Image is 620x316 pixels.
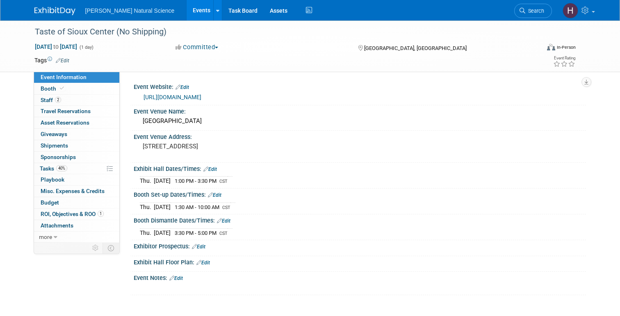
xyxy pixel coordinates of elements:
[175,178,217,184] span: 1:00 PM - 3:30 PM
[140,202,154,211] td: Thu.
[203,166,217,172] a: Edit
[134,131,586,141] div: Event Venue Address:
[34,220,119,231] a: Attachments
[41,74,87,80] span: Event Information
[134,105,586,116] div: Event Venue Name:
[39,234,52,240] span: more
[34,43,77,50] span: [DATE] [DATE]
[34,117,119,128] a: Asset Reservations
[496,43,576,55] div: Event Format
[134,163,586,173] div: Exhibit Hall Dates/Times:
[34,7,75,15] img: ExhibitDay
[134,256,586,267] div: Exhibit Hall Floor Plan:
[514,4,552,18] a: Search
[41,131,67,137] span: Giveaways
[89,243,103,253] td: Personalize Event Tab Strip
[60,86,64,91] i: Booth reservation complete
[192,244,205,250] a: Edit
[34,83,119,94] a: Booth
[134,272,586,282] div: Event Notes:
[41,97,61,103] span: Staff
[134,189,586,199] div: Booth Set-up Dates/Times:
[364,45,467,51] span: [GEOGRAPHIC_DATA], [GEOGRAPHIC_DATA]
[34,232,119,243] a: more
[41,199,59,206] span: Budget
[143,143,313,150] pre: [STREET_ADDRESS]
[34,140,119,151] a: Shipments
[140,228,154,237] td: Thu.
[525,8,544,14] span: Search
[40,165,67,172] span: Tasks
[140,115,580,127] div: [GEOGRAPHIC_DATA]
[98,211,104,217] span: 1
[56,58,69,64] a: Edit
[34,209,119,220] a: ROI, Objectives & ROO1
[103,243,119,253] td: Toggle Event Tabs
[547,44,555,50] img: Format-Inperson.png
[79,45,93,50] span: (1 day)
[34,197,119,208] a: Budget
[173,43,221,52] button: Committed
[41,108,91,114] span: Travel Reservations
[154,202,171,211] td: [DATE]
[34,129,119,140] a: Giveaways
[169,275,183,281] a: Edit
[41,188,105,194] span: Misc. Expenses & Credits
[41,222,73,229] span: Attachments
[41,142,68,149] span: Shipments
[34,186,119,197] a: Misc. Expenses & Credits
[34,72,119,83] a: Event Information
[32,25,530,39] div: Taste of Sioux Center (No Shipping)
[134,81,586,91] div: Event Website:
[34,95,119,106] a: Staff2
[553,56,575,60] div: Event Rating
[56,165,67,171] span: 40%
[196,260,210,266] a: Edit
[175,204,219,210] span: 1:30 AM - 10:00 AM
[52,43,60,50] span: to
[175,230,217,236] span: 3:30 PM - 5:00 PM
[134,214,586,225] div: Booth Dismantle Dates/Times:
[41,119,89,126] span: Asset Reservations
[34,106,119,117] a: Travel Reservations
[34,56,69,64] td: Tags
[144,94,201,100] a: [URL][DOMAIN_NAME]
[41,154,76,160] span: Sponsorships
[34,163,119,174] a: Tasks40%
[208,192,221,198] a: Edit
[34,174,119,185] a: Playbook
[55,97,61,103] span: 2
[154,177,171,185] td: [DATE]
[85,7,175,14] span: [PERSON_NAME] Natural Science
[41,85,66,92] span: Booth
[140,177,154,185] td: Thu.
[154,228,171,237] td: [DATE]
[41,211,104,217] span: ROI, Objectives & ROO
[134,240,586,251] div: Exhibitor Prospectus:
[556,44,576,50] div: In-Person
[222,205,230,210] span: CST
[563,3,578,18] img: Halle Fick
[217,218,230,224] a: Edit
[34,152,119,163] a: Sponsorships
[41,176,64,183] span: Playbook
[219,179,228,184] span: CST
[176,84,189,90] a: Edit
[219,231,228,236] span: CST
